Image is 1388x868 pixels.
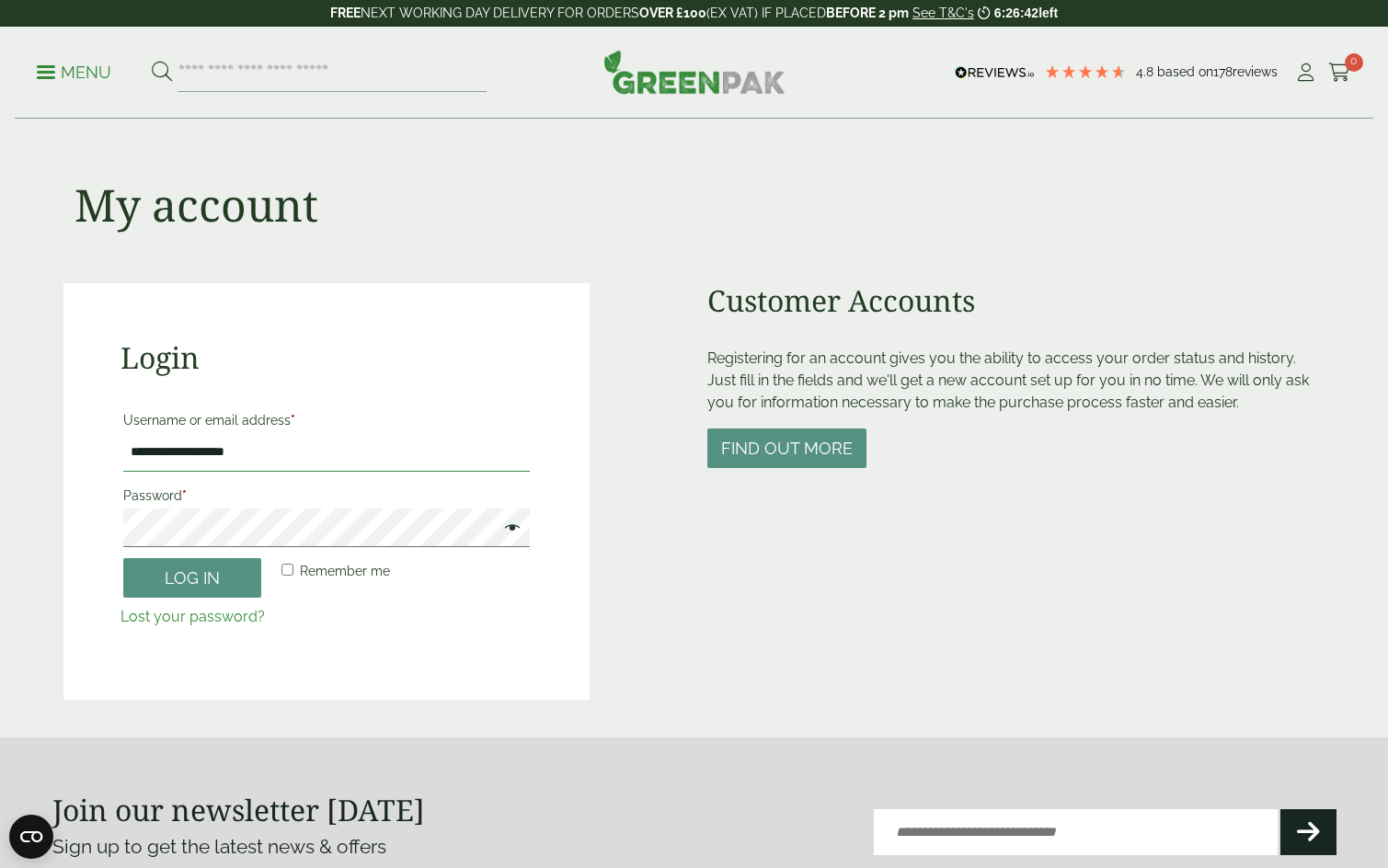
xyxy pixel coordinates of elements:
[707,283,1325,318] h2: Customer Accounts
[603,50,786,94] img: GreenPak Supplies
[37,62,111,84] p: Menu
[826,6,909,20] strong: BEFORE 2 pm
[1294,63,1317,82] i: My Account
[1213,64,1233,79] span: 178
[52,790,425,829] strong: Join our newsletter [DATE]
[120,340,533,375] h2: Login
[75,178,318,232] h1: My account
[707,348,1325,414] p: Registering for an account gives you the ability to access your order status and history. Just fi...
[123,407,531,433] label: Username or email address
[9,815,53,859] button: Open CMP widget
[1328,63,1351,82] i: Cart
[994,6,1038,20] span: 6:26:42
[52,832,630,862] p: Sign up to get the latest news & offers
[300,564,390,578] span: Remember me
[1038,6,1058,20] span: left
[1044,63,1127,80] div: 4.78 Stars
[330,6,361,20] strong: FREE
[1345,53,1363,72] span: 0
[1328,59,1351,86] a: 0
[955,66,1035,79] img: REVIEWS.io
[1157,64,1213,79] span: Based on
[123,558,261,598] button: Log in
[707,440,866,458] a: Find out more
[123,483,531,508] label: Password
[120,608,265,625] a: Lost your password?
[639,6,706,20] strong: OVER £100
[1136,64,1157,79] span: 4.8
[912,6,974,20] a: See T&C's
[37,62,111,80] a: Menu
[281,564,293,576] input: Remember me
[707,428,866,468] button: Find out more
[1233,64,1278,79] span: reviews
